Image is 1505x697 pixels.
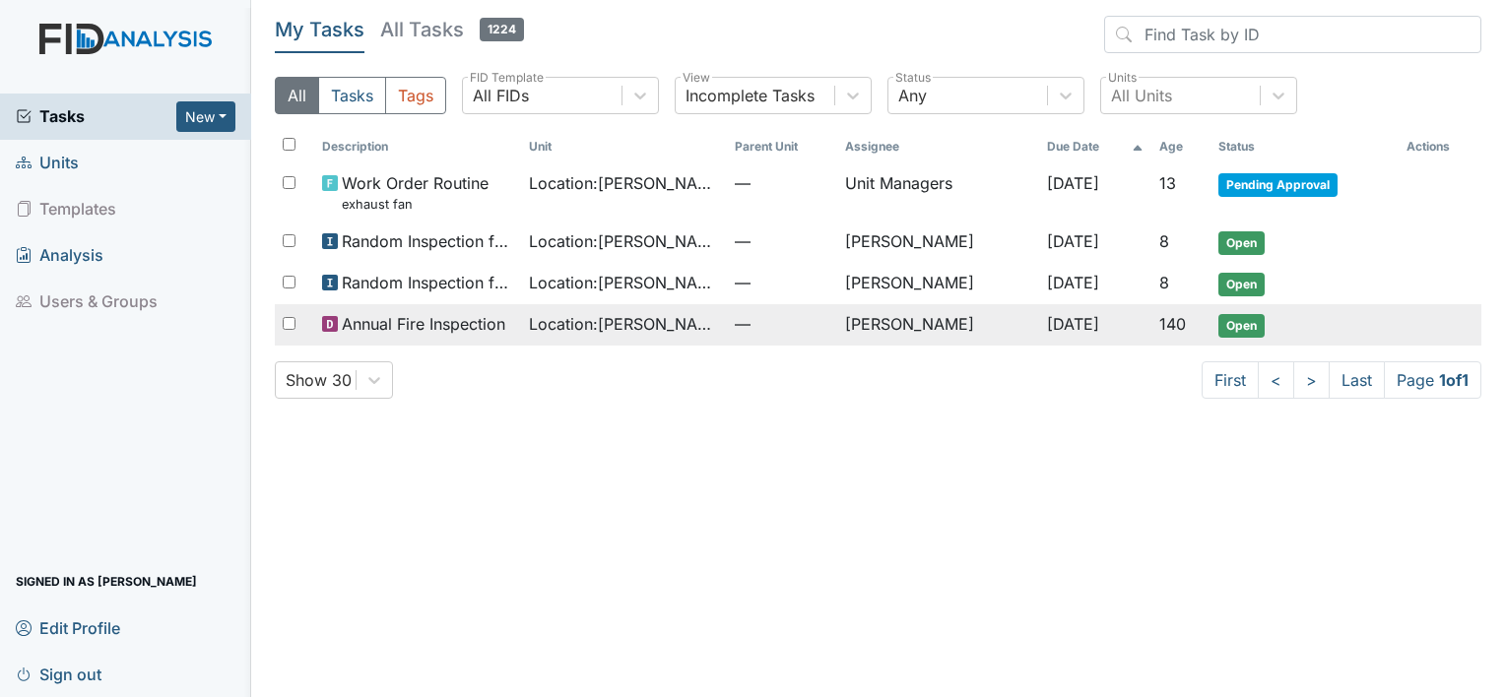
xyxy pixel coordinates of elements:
[16,148,79,178] span: Units
[735,271,829,294] span: —
[837,163,1039,222] td: Unit Managers
[1211,130,1399,163] th: Toggle SortBy
[529,312,720,336] span: Location : [PERSON_NAME]. [GEOGRAPHIC_DATA]
[1258,361,1294,399] a: <
[1218,173,1338,197] span: Pending Approval
[342,312,505,336] span: Annual Fire Inspection
[1218,314,1265,338] span: Open
[1047,273,1099,292] span: [DATE]
[735,171,829,195] span: —
[480,18,524,41] span: 1224
[1047,231,1099,251] span: [DATE]
[1218,273,1265,296] span: Open
[1151,130,1211,163] th: Toggle SortBy
[1159,273,1169,292] span: 8
[16,659,101,689] span: Sign out
[529,171,720,195] span: Location : [PERSON_NAME]. [GEOGRAPHIC_DATA]
[286,368,352,392] div: Show 30
[837,222,1039,263] td: [PERSON_NAME]
[283,138,295,151] input: Toggle All Rows Selected
[898,84,927,107] div: Any
[1039,130,1150,163] th: Toggle SortBy
[735,229,829,253] span: —
[473,84,529,107] div: All FIDs
[1202,361,1481,399] nav: task-pagination
[342,171,489,214] span: Work Order Routine exhaust fan
[385,77,446,114] button: Tags
[342,271,513,294] span: Random Inspection for Evening
[318,77,386,114] button: Tasks
[735,312,829,336] span: —
[16,104,176,128] a: Tasks
[380,16,524,43] h5: All Tasks
[275,16,364,43] h5: My Tasks
[342,229,513,253] span: Random Inspection for AM
[16,612,120,643] span: Edit Profile
[1384,361,1481,399] span: Page
[529,271,720,294] span: Location : [PERSON_NAME]. [GEOGRAPHIC_DATA]
[1047,314,1099,334] span: [DATE]
[521,130,728,163] th: Toggle SortBy
[1329,361,1385,399] a: Last
[727,130,837,163] th: Toggle SortBy
[1399,130,1481,163] th: Actions
[1159,231,1169,251] span: 8
[1159,314,1186,334] span: 140
[837,130,1039,163] th: Assignee
[529,229,720,253] span: Location : [PERSON_NAME]. [GEOGRAPHIC_DATA]
[686,84,815,107] div: Incomplete Tasks
[275,77,319,114] button: All
[837,304,1039,346] td: [PERSON_NAME]
[1111,84,1172,107] div: All Units
[1439,370,1469,390] strong: 1 of 1
[176,101,235,132] button: New
[1202,361,1259,399] a: First
[16,240,103,271] span: Analysis
[314,130,521,163] th: Toggle SortBy
[1218,231,1265,255] span: Open
[342,195,489,214] small: exhaust fan
[16,566,197,597] span: Signed in as [PERSON_NAME]
[1159,173,1176,193] span: 13
[837,263,1039,304] td: [PERSON_NAME]
[1104,16,1481,53] input: Find Task by ID
[275,77,446,114] div: Type filter
[1047,173,1099,193] span: [DATE]
[1293,361,1330,399] a: >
